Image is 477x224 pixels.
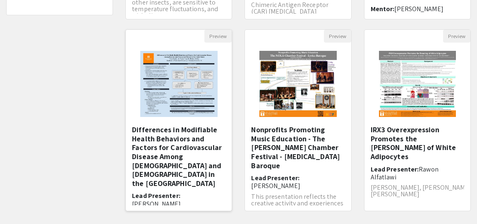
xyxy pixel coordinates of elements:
div: Open Presentation <p>&nbsp;IRX3&nbsp;Overexpression Promotes the Browning of White Adipocytes</p>... [364,29,471,211]
img: <p>&nbsp;IRX3&nbsp;Overexpression Promotes the Browning of White Adipocytes</p><p><br></p> [371,43,465,125]
h6: Lead Presenter: [251,174,345,190]
img: <p>Nonprofits Promoting Music Education - The NOLA Chamber Festival - Lyrica Baroque</p> [251,43,345,125]
span: [PERSON_NAME] [132,200,181,208]
span: [PERSON_NAME] [251,181,300,190]
button: Preview [204,30,232,43]
h5: IRX3 Overexpression Promotes the [PERSON_NAME] of White Adipocytes [371,125,464,161]
h5: Differences in Modifiable Health Behaviors and Factors for Cardiovascular Disease Among [DEMOGRAP... [132,125,225,188]
h5: Nonprofits Promoting Music Education - The [PERSON_NAME] Chamber Festival - [MEDICAL_DATA] Baroque [251,125,345,170]
button: Preview [443,30,470,43]
span: This presentation reflects the creative activity and experiences that I encountered with the... [251,192,343,214]
div: Open Presentation <p>Nonprofits Promoting Music Education - The NOLA Chamber Festival - Lyrica Ba... [244,29,351,211]
img: <p><strong style="color: rgb(0, 0, 0);">Differences in Modifiable Health Behaviors and Factors fo... [132,43,226,125]
span: [PERSON_NAME] [394,5,443,13]
span: Rawon Alfatlawi [371,165,439,181]
button: Preview [324,30,351,43]
iframe: Chat [6,187,35,218]
p: Chimeric Antigen Receptor (CAR) [MEDICAL_DATA] [MEDICAL_DATA] is an emerging treatment that has d... [251,2,345,41]
h6: Lead Presenter: [371,165,464,181]
p: [PERSON_NAME], [PERSON_NAME], [GEOGRAPHIC_DATA], [PERSON_NAME] [371,184,464,198]
span: Mentor: [371,5,395,13]
h6: Lead Presenter: [132,192,225,207]
div: Open Presentation <p><strong style="color: rgb(0, 0, 0);">Differences in Modifiable Health Behavi... [125,29,232,211]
